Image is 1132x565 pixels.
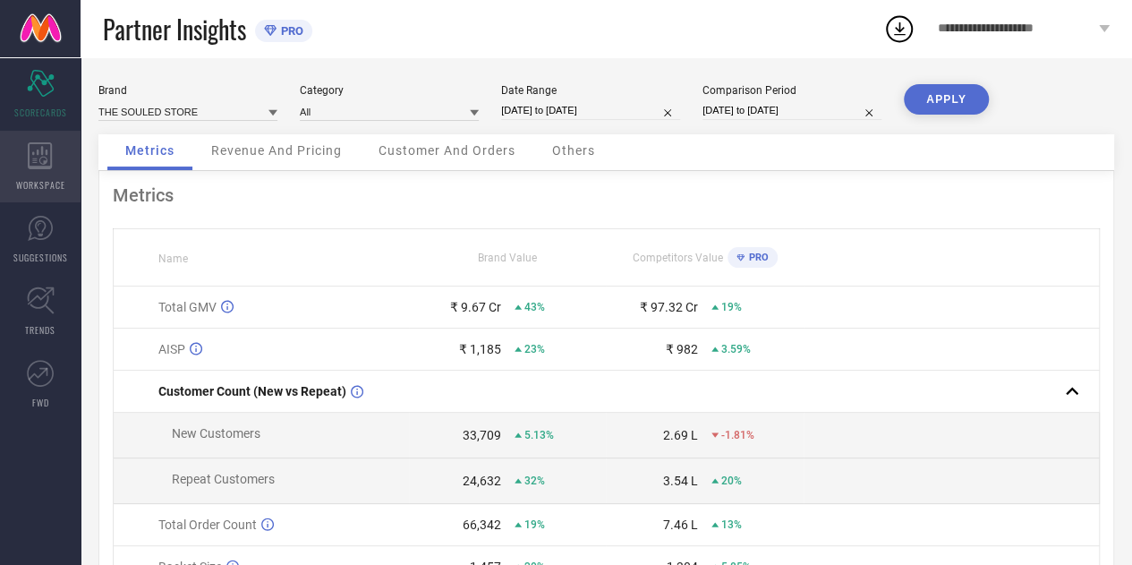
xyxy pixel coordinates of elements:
span: PRO [277,24,303,38]
div: ₹ 9.67 Cr [450,300,501,314]
div: ₹ 982 [666,342,698,356]
div: Brand [98,84,277,97]
span: Name [158,253,188,265]
span: -1.81% [721,429,754,441]
span: 19% [524,518,545,531]
span: Metrics [125,143,174,158]
span: SCORECARDS [14,106,67,119]
span: Repeat Customers [172,472,275,486]
div: Date Range [501,84,680,97]
input: Select date range [501,101,680,120]
div: 24,632 [463,474,501,488]
span: 23% [524,343,545,355]
span: PRO [745,252,769,263]
span: Partner Insights [103,11,246,47]
span: 43% [524,301,545,313]
span: Others [552,143,595,158]
span: Total GMV [158,300,217,314]
div: Metrics [113,184,1100,206]
span: 13% [721,518,742,531]
div: ₹ 97.32 Cr [640,300,698,314]
button: APPLY [904,84,989,115]
span: Customer Count (New vs Repeat) [158,384,346,398]
div: Comparison Period [702,84,881,97]
span: Customer And Orders [379,143,515,158]
span: TRENDS [25,323,55,337]
div: ₹ 1,185 [459,342,501,356]
span: AISP [158,342,185,356]
div: 66,342 [463,518,501,532]
span: Revenue And Pricing [211,143,342,158]
span: New Customers [172,426,260,441]
span: Competitors Value [633,252,723,264]
div: Open download list [883,13,915,45]
span: FWD [32,396,49,409]
span: WORKSPACE [16,178,65,192]
div: Category [300,84,479,97]
span: 5.13% [524,429,554,441]
span: Brand Value [478,252,537,264]
input: Select comparison period [702,101,881,120]
span: 3.59% [721,343,751,355]
div: 2.69 L [663,428,698,442]
span: 32% [524,475,545,487]
span: SUGGESTIONS [13,251,68,264]
div: 7.46 L [663,518,698,532]
div: 33,709 [463,428,501,442]
span: Total Order Count [158,518,257,532]
span: 19% [721,301,742,313]
div: 3.54 L [663,474,698,488]
span: 20% [721,475,742,487]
